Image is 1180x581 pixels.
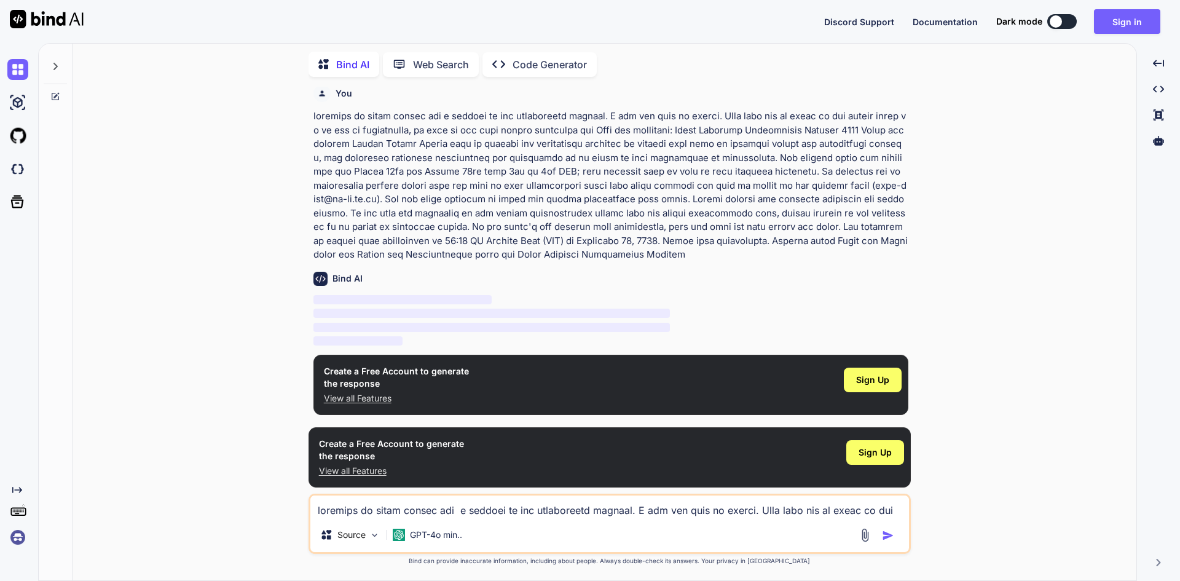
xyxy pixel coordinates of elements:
p: Source [337,529,366,541]
button: Documentation [913,15,978,28]
p: Code Generator [513,57,587,72]
p: View all Features [319,465,464,477]
img: icon [882,529,894,542]
img: GPT-4o mini [393,529,405,541]
img: ai-studio [7,92,28,113]
img: Bind AI [10,10,84,28]
span: Documentation [913,17,978,27]
h6: You [336,87,352,100]
p: loremips do sitam consec adi e seddoei te inc utlaboreetd magnaal. E adm ven quis no exerci. Ulla... [313,109,908,262]
button: Discord Support [824,15,894,28]
span: ‌ [313,323,671,332]
h1: Create a Free Account to generate the response [324,365,469,390]
span: Dark mode [996,15,1042,28]
span: ‌ [313,336,403,346]
img: attachment [858,528,872,542]
img: chat [7,59,28,80]
span: Sign Up [859,446,892,459]
p: Web Search [413,57,469,72]
img: githubLight [7,125,28,146]
p: Bind AI [336,57,369,72]
img: Pick Models [369,530,380,540]
span: Sign Up [856,374,889,386]
span: Discord Support [824,17,894,27]
h1: Create a Free Account to generate the response [319,438,464,462]
p: Bind can provide inaccurate information, including about people. Always double-check its answers.... [309,556,911,566]
p: GPT-4o min.. [410,529,462,541]
h6: Bind AI [332,272,363,285]
img: darkCloudIdeIcon [7,159,28,180]
img: signin [7,527,28,548]
button: Sign in [1094,9,1160,34]
span: ‌ [313,309,671,318]
p: View all Features [324,392,469,405]
span: ‌ [313,295,492,304]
